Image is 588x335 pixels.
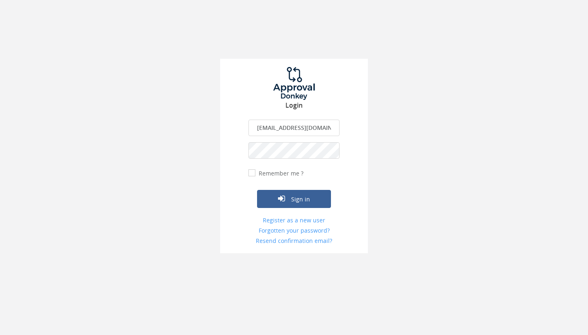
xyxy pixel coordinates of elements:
[257,190,331,208] button: Sign in
[220,102,368,109] h3: Login
[248,226,340,235] a: Forgotten your password?
[263,67,325,100] img: logo.png
[257,169,303,178] label: Remember me ?
[248,237,340,245] a: Resend confirmation email?
[248,120,340,136] input: Enter your Email
[248,216,340,224] a: Register as a new user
